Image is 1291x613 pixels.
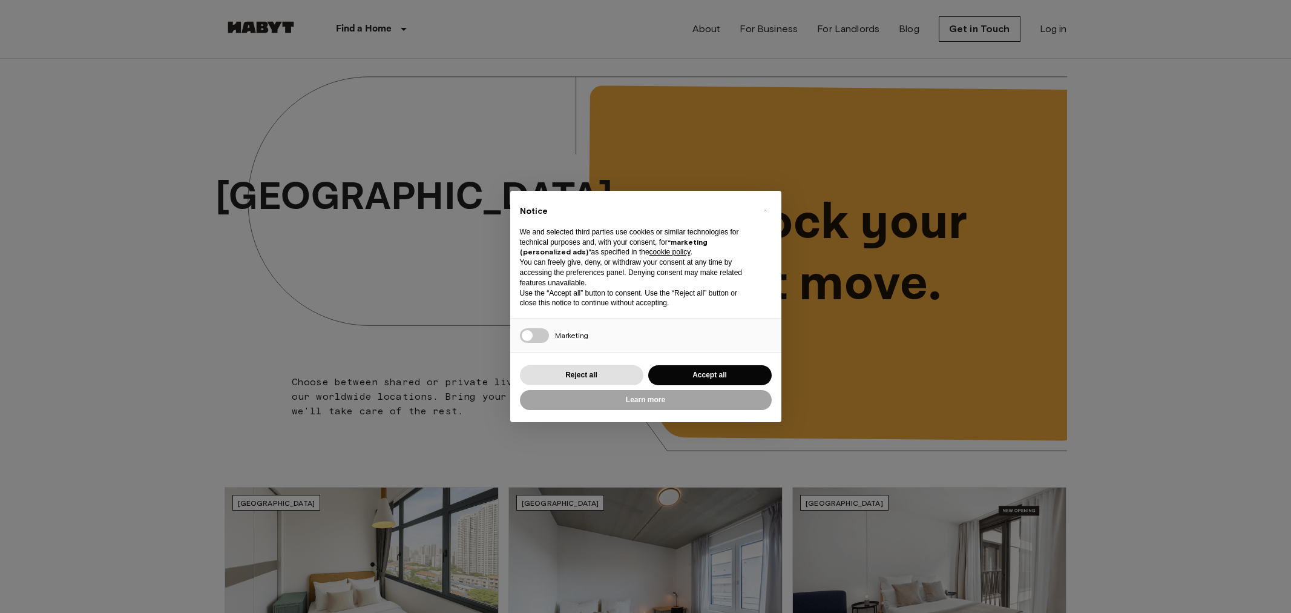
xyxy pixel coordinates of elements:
button: Accept all [648,365,772,385]
p: We and selected third parties use cookies or similar technologies for technical purposes and, wit... [520,227,752,257]
button: Close this notice [756,200,775,220]
button: Reject all [520,365,643,385]
span: Marketing [555,331,588,340]
p: You can freely give, deny, or withdraw your consent at any time by accessing the preferences pane... [520,257,752,288]
a: cookie policy [649,248,691,256]
strong: “marketing (personalized ads)” [520,237,708,257]
h2: Notice [520,205,752,217]
span: × [763,203,767,217]
p: Use the “Accept all” button to consent. Use the “Reject all” button or close this notice to conti... [520,288,752,309]
button: Learn more [520,390,772,410]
